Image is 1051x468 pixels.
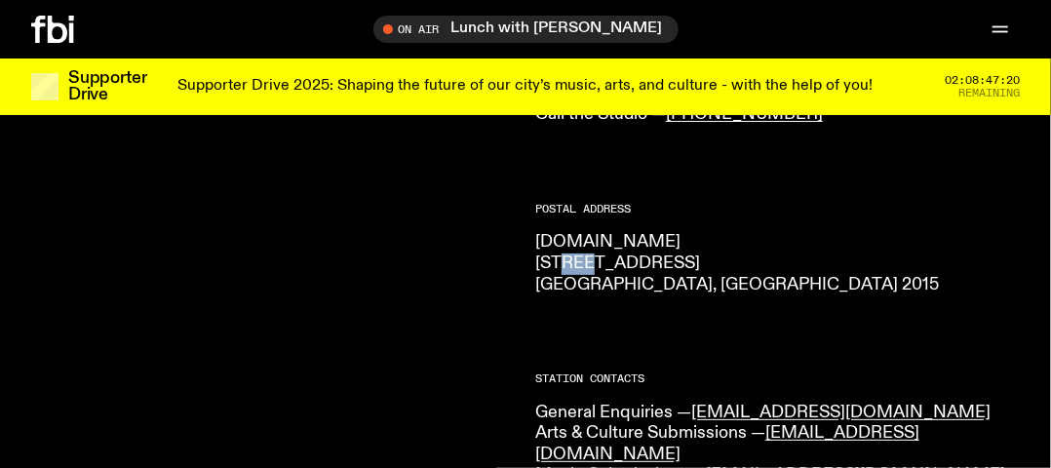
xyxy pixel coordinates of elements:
h2: Postal Address [535,204,1020,214]
p: Supporter Drive 2025: Shaping the future of our city’s music, arts, and culture - with the help o... [178,78,874,96]
h3: Supporter Drive [68,70,146,103]
button: On AirLunch with [PERSON_NAME] [373,16,679,43]
span: 02:08:47:20 [945,75,1020,86]
p: [DOMAIN_NAME] [STREET_ADDRESS] [GEOGRAPHIC_DATA], [GEOGRAPHIC_DATA] 2015 [535,232,1020,295]
a: [EMAIL_ADDRESS][DOMAIN_NAME] [535,424,919,463]
h2: Station Contacts [535,373,1020,384]
a: [EMAIL_ADDRESS][DOMAIN_NAME] [691,404,991,421]
span: Remaining [958,88,1020,98]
